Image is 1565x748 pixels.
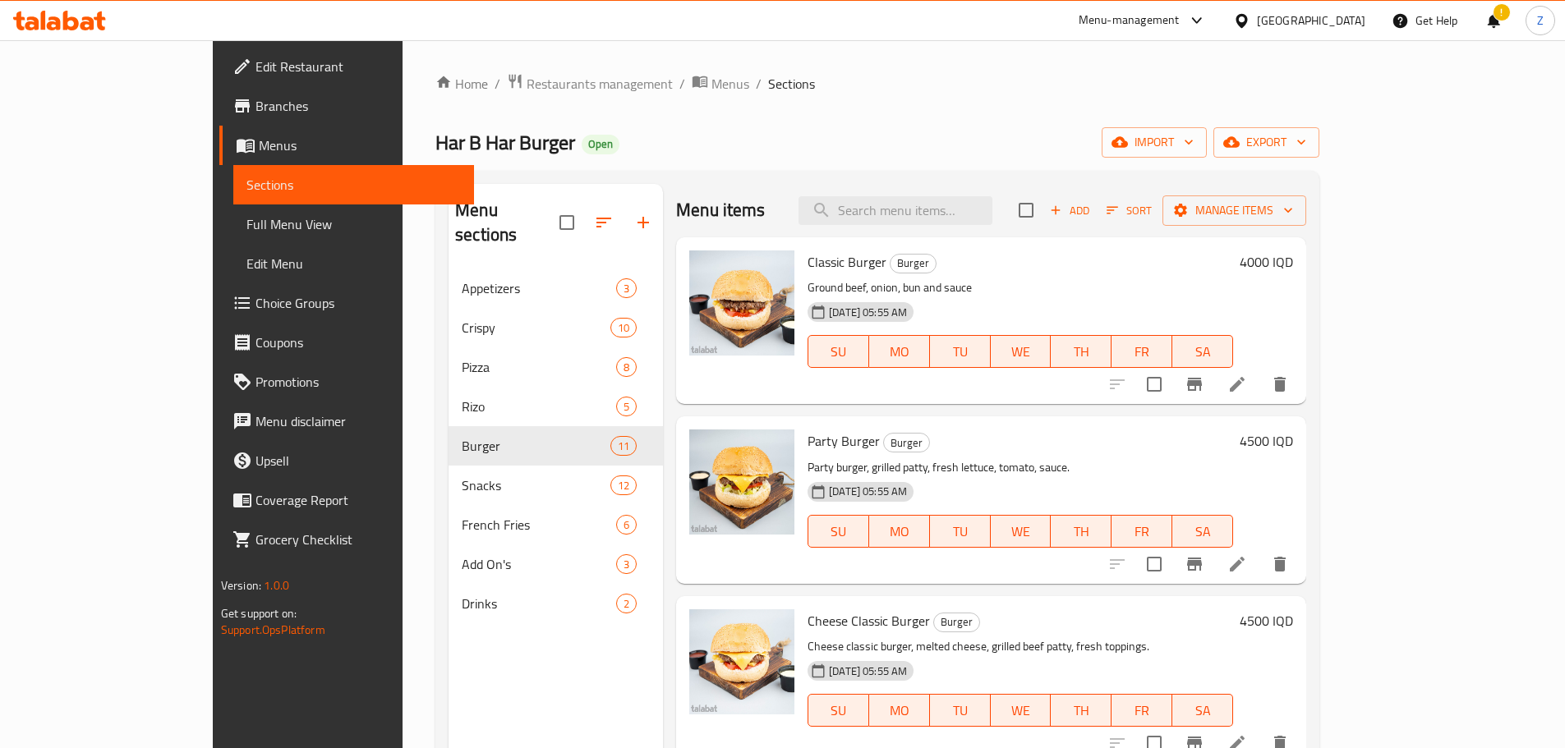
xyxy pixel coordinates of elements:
[808,429,880,453] span: Party Burger
[1162,195,1306,226] button: Manage items
[891,254,936,273] span: Burger
[617,360,636,375] span: 8
[617,517,636,533] span: 6
[1179,699,1227,723] span: SA
[808,636,1233,657] p: Cheese classic burger, melted cheese, grilled beef patty, fresh toppings.
[221,575,261,596] span: Version:
[449,505,663,544] div: French Fries6
[455,198,559,247] h2: Menu sections
[462,397,616,416] span: Rizo
[449,387,663,426] div: Rizo5
[1107,201,1152,220] span: Sort
[611,320,636,336] span: 10
[1057,520,1105,544] span: TH
[1096,198,1162,223] span: Sort items
[527,74,673,94] span: Restaurants management
[255,530,461,549] span: Grocery Checklist
[617,399,636,415] span: 5
[808,694,869,727] button: SU
[507,73,673,94] a: Restaurants management
[617,596,636,612] span: 2
[1115,132,1194,153] span: import
[255,451,461,470] span: Upsell
[930,694,991,727] button: TU
[1240,429,1293,452] h6: 4500 IQD
[462,318,610,337] span: Crispy
[822,484,914,499] span: [DATE] 05:55 AM
[689,429,794,535] img: Party Burger
[1057,699,1105,723] span: TH
[934,613,979,631] span: Burger
[808,457,1233,478] p: Party burger, grilled patty, fresh lettuce, tomato, sauce.
[449,308,663,347] div: Crispy10
[233,244,474,283] a: Edit Menu
[495,74,500,94] li: /
[991,694,1052,727] button: WE
[1137,367,1171,402] span: Select to update
[246,214,461,234] span: Full Menu View
[1102,127,1207,158] button: import
[462,278,616,298] span: Appetizers
[233,165,474,204] a: Sections
[584,203,624,242] span: Sort sections
[264,575,289,596] span: 1.0.0
[997,699,1045,723] span: WE
[435,124,575,161] span: Har B Har Burger
[884,434,929,452] span: Burger
[815,699,863,723] span: SU
[255,333,461,352] span: Coupons
[933,613,980,632] div: Burger
[462,594,616,613] span: Drinks
[1240,250,1293,273] h6: 4000 IQD
[1179,340,1227,364] span: SA
[219,323,474,362] a: Coupons
[1240,609,1293,632] h6: 4500 IQD
[869,694,930,727] button: MO
[1112,515,1172,548] button: FR
[1227,554,1247,574] a: Edit menu item
[219,402,474,441] a: Menu disclaimer
[255,293,461,313] span: Choice Groups
[815,340,863,364] span: SU
[808,278,1233,298] p: Ground beef, onion, bun and sauce
[1213,127,1319,158] button: export
[1057,340,1105,364] span: TH
[711,74,749,94] span: Menus
[689,250,794,356] img: Classic Burger
[692,73,749,94] a: Menus
[611,438,636,454] span: 11
[1112,335,1172,368] button: FR
[462,357,616,377] span: Pizza
[1137,547,1171,581] span: Select to update
[462,436,610,456] span: Burger
[1051,694,1112,727] button: TH
[997,340,1045,364] span: WE
[1172,335,1233,368] button: SA
[1047,201,1092,220] span: Add
[616,397,637,416] div: items
[689,609,794,714] img: Cheese Classic Burger
[937,699,984,723] span: TU
[462,554,616,574] div: Add On's
[1179,520,1227,544] span: SA
[1260,544,1300,584] button: delete
[676,198,766,223] h2: Menu items
[808,608,930,633] span: Cheese Classic Burger
[221,619,325,640] a: Support.OpsPlatform
[822,305,914,320] span: [DATE] 05:55 AM
[449,584,663,623] div: Drinks2
[610,436,637,456] div: items
[869,515,930,548] button: MO
[233,204,474,244] a: Full Menu View
[616,554,637,574] div: items
[1537,11,1544,30] span: Z
[219,126,474,165] a: Menus
[876,340,923,364] span: MO
[219,283,474,323] a: Choice Groups
[219,362,474,402] a: Promotions
[219,86,474,126] a: Branches
[808,250,886,274] span: Classic Burger
[449,426,663,466] div: Burger11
